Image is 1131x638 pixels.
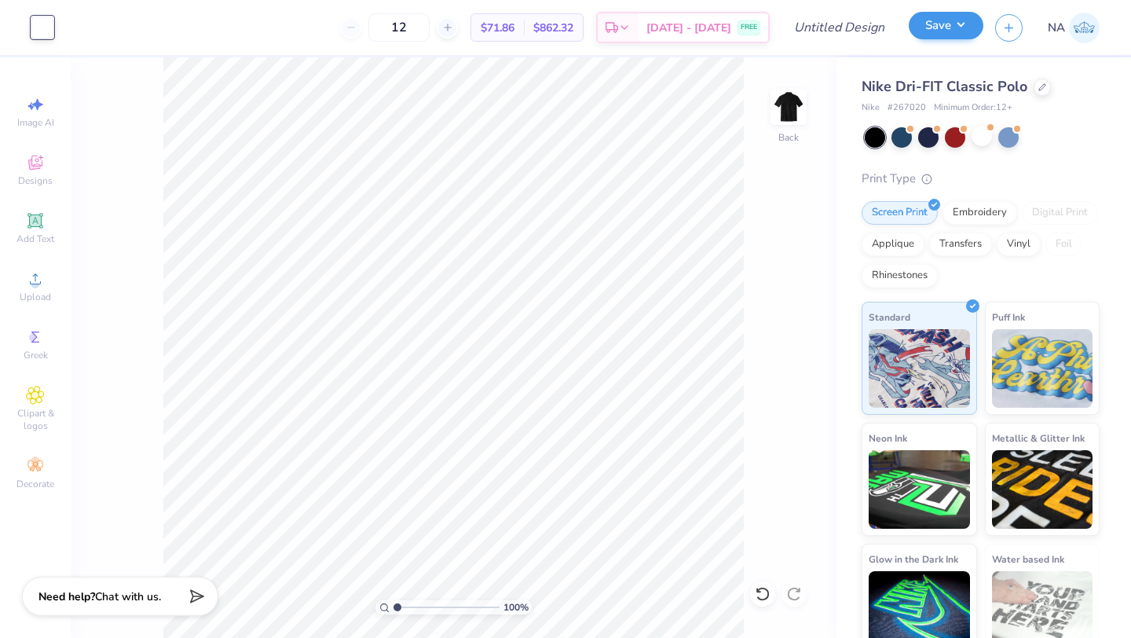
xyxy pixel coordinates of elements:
span: Puff Ink [992,309,1025,325]
img: Metallic & Glitter Ink [992,450,1093,529]
div: Screen Print [862,201,938,225]
span: Nike [862,101,880,115]
div: Transfers [929,233,992,256]
span: Neon Ink [869,430,907,446]
span: FREE [741,22,757,33]
span: Nike Dri-FIT Classic Polo [862,77,1027,96]
span: $862.32 [533,20,573,36]
div: Embroidery [942,201,1017,225]
span: Add Text [16,233,54,245]
div: Foil [1045,233,1082,256]
div: Back [778,130,799,145]
span: Minimum Order: 12 + [934,101,1012,115]
img: Puff Ink [992,329,1093,408]
img: Standard [869,329,970,408]
span: Greek [24,349,48,361]
input: – – [368,13,430,42]
span: NA [1048,19,1065,37]
img: Nadim Al Naser [1069,13,1100,43]
button: Save [909,12,983,39]
span: Chat with us. [95,589,161,604]
span: Clipart & logos [8,407,63,432]
span: Decorate [16,478,54,490]
span: Standard [869,309,910,325]
div: Applique [862,233,924,256]
span: Water based Ink [992,551,1064,567]
span: 100 % [503,600,529,614]
span: Image AI [17,116,54,129]
input: Untitled Design [781,12,897,43]
span: Metallic & Glitter Ink [992,430,1085,446]
div: Digital Print [1022,201,1098,225]
span: $71.86 [481,20,514,36]
div: Vinyl [997,233,1041,256]
div: Rhinestones [862,264,938,288]
span: [DATE] - [DATE] [646,20,731,36]
strong: Need help? [38,589,95,604]
span: Designs [18,174,53,187]
img: Neon Ink [869,450,970,529]
span: # 267020 [888,101,926,115]
span: Upload [20,291,51,303]
img: Back [773,91,804,123]
span: Glow in the Dark Ink [869,551,958,567]
a: NA [1048,13,1100,43]
div: Print Type [862,170,1100,188]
